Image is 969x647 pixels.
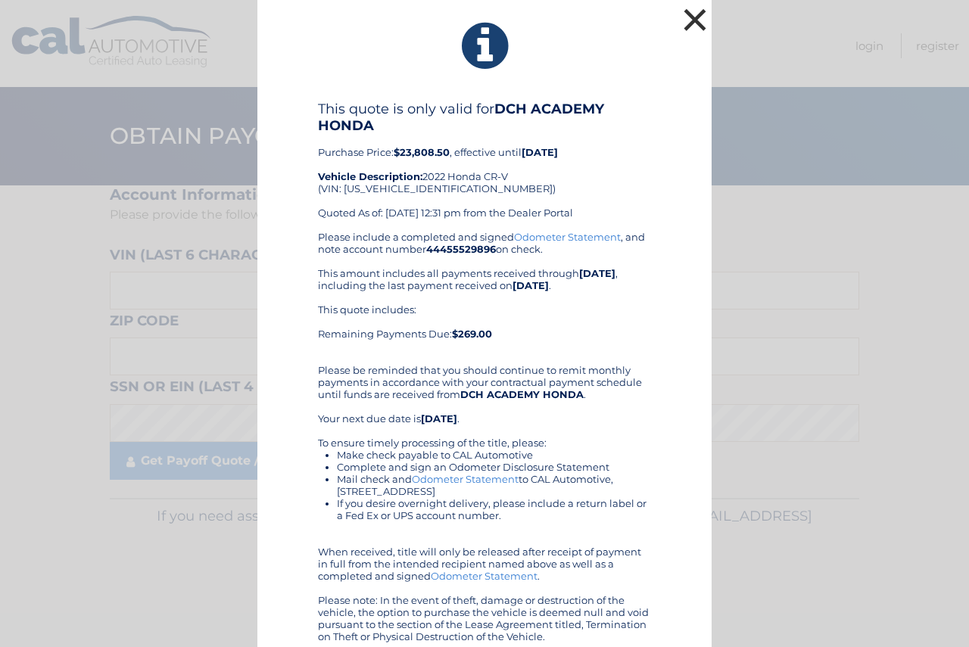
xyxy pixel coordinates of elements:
button: × [680,5,710,35]
div: This quote includes: Remaining Payments Due: [318,303,651,352]
b: [DATE] [421,412,457,425]
b: $269.00 [452,328,492,340]
b: DCH ACADEMY HONDA [318,101,604,134]
li: Make check payable to CAL Automotive [337,449,651,461]
div: Purchase Price: , effective until 2022 Honda CR-V (VIN: [US_VEHICLE_IDENTIFICATION_NUMBER]) Quote... [318,101,651,231]
a: Odometer Statement [412,473,519,485]
h4: This quote is only valid for [318,101,651,134]
b: 44455529896 [426,243,496,255]
b: $23,808.50 [394,146,450,158]
div: Please include a completed and signed , and note account number on check. This amount includes al... [318,231,651,642]
a: Odometer Statement [514,231,621,243]
b: DCH ACADEMY HONDA [460,388,584,400]
strong: Vehicle Description: [318,170,422,182]
li: If you desire overnight delivery, please include a return label or a Fed Ex or UPS account number. [337,497,651,521]
b: [DATE] [513,279,549,291]
li: Complete and sign an Odometer Disclosure Statement [337,461,651,473]
b: [DATE] [579,267,615,279]
a: Odometer Statement [431,570,537,582]
b: [DATE] [522,146,558,158]
li: Mail check and to CAL Automotive, [STREET_ADDRESS] [337,473,651,497]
